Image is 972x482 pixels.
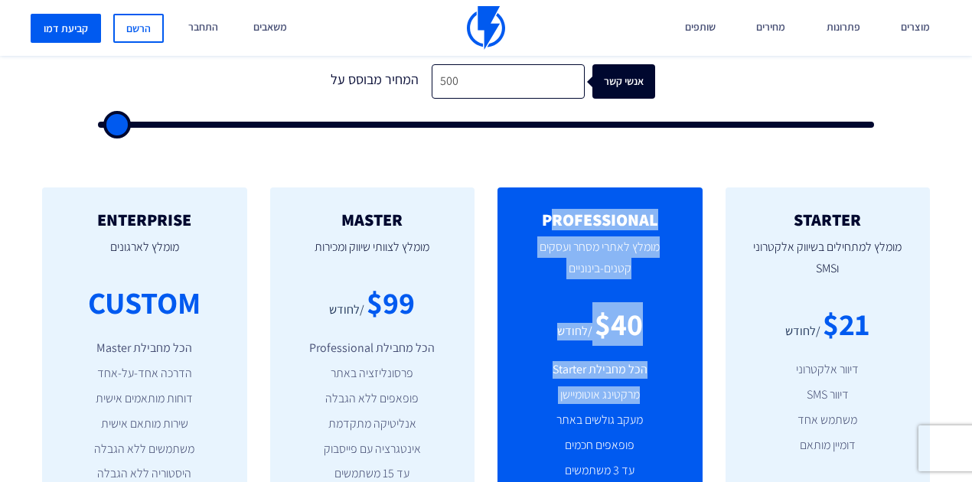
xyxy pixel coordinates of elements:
[31,14,101,43] a: קביעת דמו
[520,462,680,480] li: עד 3 משתמשים
[785,323,820,340] div: /לחודש
[595,302,643,346] div: $40
[749,210,908,229] h2: STARTER
[293,210,452,229] h2: MASTER
[520,412,680,429] li: מעקב גולשים באתר
[65,340,224,357] li: הכל מחבילת Master
[293,390,452,408] li: פופאפים ללא הגבלה
[65,210,224,229] h2: ENTERPRISE
[293,365,452,383] li: פרסונליזציה באתר
[367,281,415,324] div: $99
[749,412,908,429] li: משתמש אחד
[329,301,364,319] div: /לחודש
[823,302,869,346] div: $21
[520,210,680,229] h2: PROFESSIONAL
[65,365,224,383] li: הדרכה אחד-על-אחד
[749,361,908,379] li: דיוור אלקטרוני
[520,361,680,379] li: הכל מחבילת Starter
[317,64,432,99] div: המחיר מבוסס על
[520,437,680,454] li: פופאפים חכמים
[749,437,908,454] li: דומיין מותאם
[615,64,678,99] div: אנשי קשר
[749,229,908,302] p: מומלץ למתחילים בשיווק אלקטרוני וSMS
[520,386,680,404] li: מרקטינג אוטומיישן
[113,14,164,43] a: הרשם
[749,386,908,404] li: דיוור SMS
[88,281,201,324] div: CUSTOM
[520,229,680,302] p: מומלץ לאתרי מסחר ועסקים קטנים-בינוניים
[293,415,452,433] li: אנליטיקה מתקדמת
[557,323,592,340] div: /לחודש
[293,340,452,357] li: הכל מחבילת Professional
[293,229,452,281] p: מומלץ לצוותי שיווק ומכירות
[65,441,224,458] li: משתמשים ללא הגבלה
[293,441,452,458] li: אינטגרציה עם פייסבוק
[65,415,224,433] li: שירות מותאם אישית
[65,390,224,408] li: דוחות מותאמים אישית
[65,229,224,281] p: מומלץ לארגונים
